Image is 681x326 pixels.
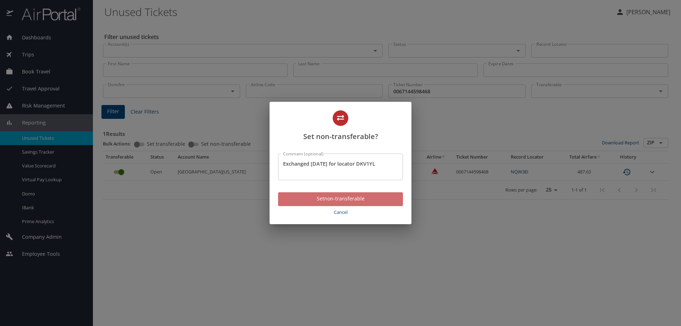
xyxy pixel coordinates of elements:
h2: Set non-transferable? [278,110,403,142]
button: Setnon-transferable [278,192,403,206]
button: Cancel [278,206,403,219]
span: Cancel [281,208,400,216]
span: Set non-transferable [284,194,397,203]
textarea: Exchanged [DATE] for locator DKV1YL [283,160,398,174]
